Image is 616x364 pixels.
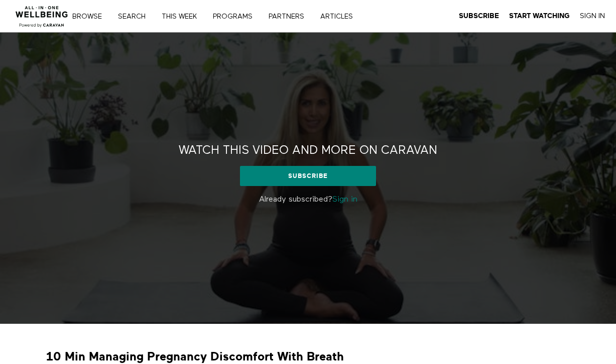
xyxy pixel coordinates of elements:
[580,12,605,21] a: Sign In
[509,12,570,20] strong: Start Watching
[459,12,499,20] strong: Subscribe
[209,13,263,20] a: PROGRAMS
[509,12,570,21] a: Start Watching
[69,13,112,20] a: Browse
[179,143,437,158] h2: Watch this video and more on CARAVAN
[79,11,374,21] nav: Primary
[317,13,363,20] a: ARTICLES
[114,13,156,20] a: Search
[459,12,499,21] a: Subscribe
[158,13,207,20] a: THIS WEEK
[240,166,376,186] a: Subscribe
[167,194,450,206] p: Already subscribed?
[265,13,315,20] a: PARTNERS
[332,196,357,204] a: Sign in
